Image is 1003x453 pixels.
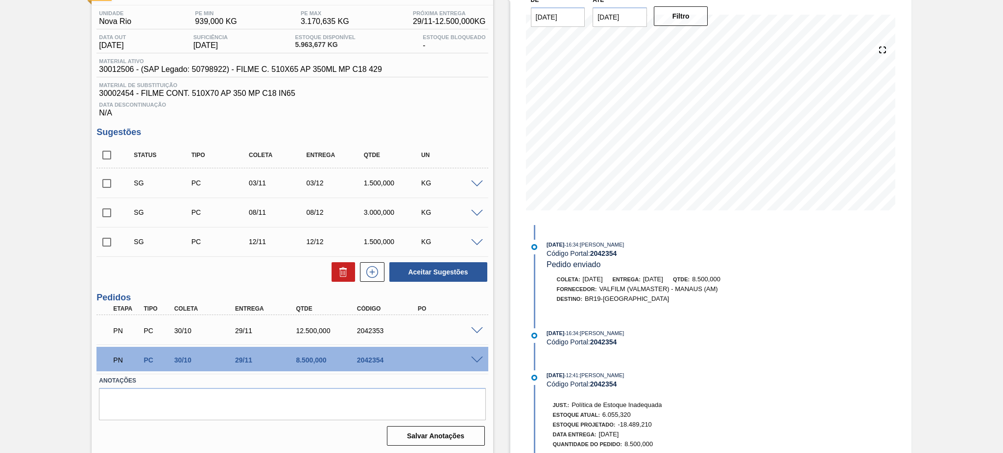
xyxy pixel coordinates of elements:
div: KG [419,208,483,216]
div: Pedido de Compra [189,208,254,216]
button: Aceitar Sugestões [389,262,487,282]
input: dd/mm/yyyy [531,7,585,27]
img: atual [531,333,537,339]
div: Código [355,305,423,312]
div: Sugestão Criada [131,179,196,187]
span: 29/11 - 12.500,000 KG [413,17,486,26]
div: Qtde [293,305,362,312]
span: [DATE] [547,372,564,378]
span: Estoque Atual: [553,412,600,418]
span: Fornecedor: [557,286,597,292]
span: Política de Estoque Inadequada [572,401,662,408]
h3: Pedidos [96,293,488,303]
span: PE MIN [195,10,237,16]
div: 1.500,000 [361,238,426,246]
div: KG [419,179,483,187]
span: Unidade [99,10,131,16]
div: 12.500,000 [293,327,362,335]
div: Entrega [233,305,301,312]
span: Nova Rio [99,17,131,26]
span: PE MAX [301,10,349,16]
strong: 2042354 [590,249,617,257]
div: Sugestão Criada [131,208,196,216]
span: [DATE] [547,242,564,248]
img: atual [531,375,537,381]
span: - 16:34 [565,331,578,336]
span: Pedido enviado [547,260,600,269]
div: 8.500,000 [293,356,362,364]
span: 30012506 - (SAP Legado: 50798922) - FILME C. 510X65 AP 350ML MP C18 429 [99,65,382,74]
span: [DATE] [599,430,619,438]
span: [DATE] [99,41,126,50]
span: : [PERSON_NAME] [578,330,624,336]
h3: Sugestões [96,127,488,137]
span: Data Entrega: [553,431,597,437]
div: 03/11/2025 [246,179,311,187]
div: Entrega [304,152,368,159]
div: Pedido de Compra [141,327,173,335]
div: 08/12/2025 [304,208,368,216]
span: 5.963,677 KG [295,41,355,48]
div: Código Portal: [547,249,779,257]
span: 6.055,320 [602,411,631,418]
div: 12/11/2025 [246,238,311,246]
div: Sugestão Criada [131,238,196,246]
div: 1.500,000 [361,179,426,187]
span: : [PERSON_NAME] [578,242,624,248]
div: Pedido de Compra [189,238,254,246]
div: Código Portal: [547,380,779,388]
span: Entrega: [613,276,641,282]
div: Coleta [246,152,311,159]
span: Estoque Disponível [295,34,355,40]
span: [DATE] [583,275,603,283]
div: 12/12/2025 [304,238,368,246]
label: Anotações [99,374,485,388]
span: Estoque Projetado: [553,422,616,428]
input: dd/mm/yyyy [593,7,647,27]
span: [DATE] [547,330,564,336]
strong: 2042354 [590,380,617,388]
div: 30/10/2025 [172,327,240,335]
span: BR19-[GEOGRAPHIC_DATA] [585,295,669,302]
div: PO [415,305,484,312]
span: - 16:34 [565,242,578,248]
div: Status [131,152,196,159]
div: UN [419,152,483,159]
button: Filtro [654,6,708,26]
div: KG [419,238,483,246]
div: 3.000,000 [361,208,426,216]
span: Suficiência [193,34,228,40]
div: Pedido de Compra [189,179,254,187]
div: 30/10/2025 [172,356,240,364]
div: 03/12/2025 [304,179,368,187]
span: Data Descontinuação [99,102,485,108]
span: Próxima Entrega [413,10,486,16]
span: [DATE] [193,41,228,50]
span: Just.: [553,402,570,408]
span: -18.489,210 [618,421,651,428]
div: 29/11/2025 [233,327,301,335]
span: 8.500,000 [692,275,720,283]
div: Pedido em Negociação [111,320,143,341]
div: Coleta [172,305,240,312]
img: atual [531,244,537,250]
span: Coleta: [557,276,580,282]
p: PN [113,327,140,335]
span: - 12:41 [565,373,578,378]
div: Excluir Sugestões [327,262,355,282]
span: 8.500,000 [624,440,653,448]
div: Aceitar Sugestões [384,261,488,283]
span: Estoque Bloqueado [423,34,485,40]
div: 29/11/2025 [233,356,301,364]
span: Qtde: [673,276,690,282]
div: - [420,34,488,50]
span: Material ativo [99,58,382,64]
span: Material de Substituição [99,82,485,88]
div: Pedido em Negociação [111,349,143,371]
div: 2042354 [355,356,423,364]
span: Quantidade do Pedido: [553,441,622,447]
span: Destino: [557,296,583,302]
span: 939,000 KG [195,17,237,26]
div: Nova sugestão [355,262,384,282]
p: PN [113,356,140,364]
